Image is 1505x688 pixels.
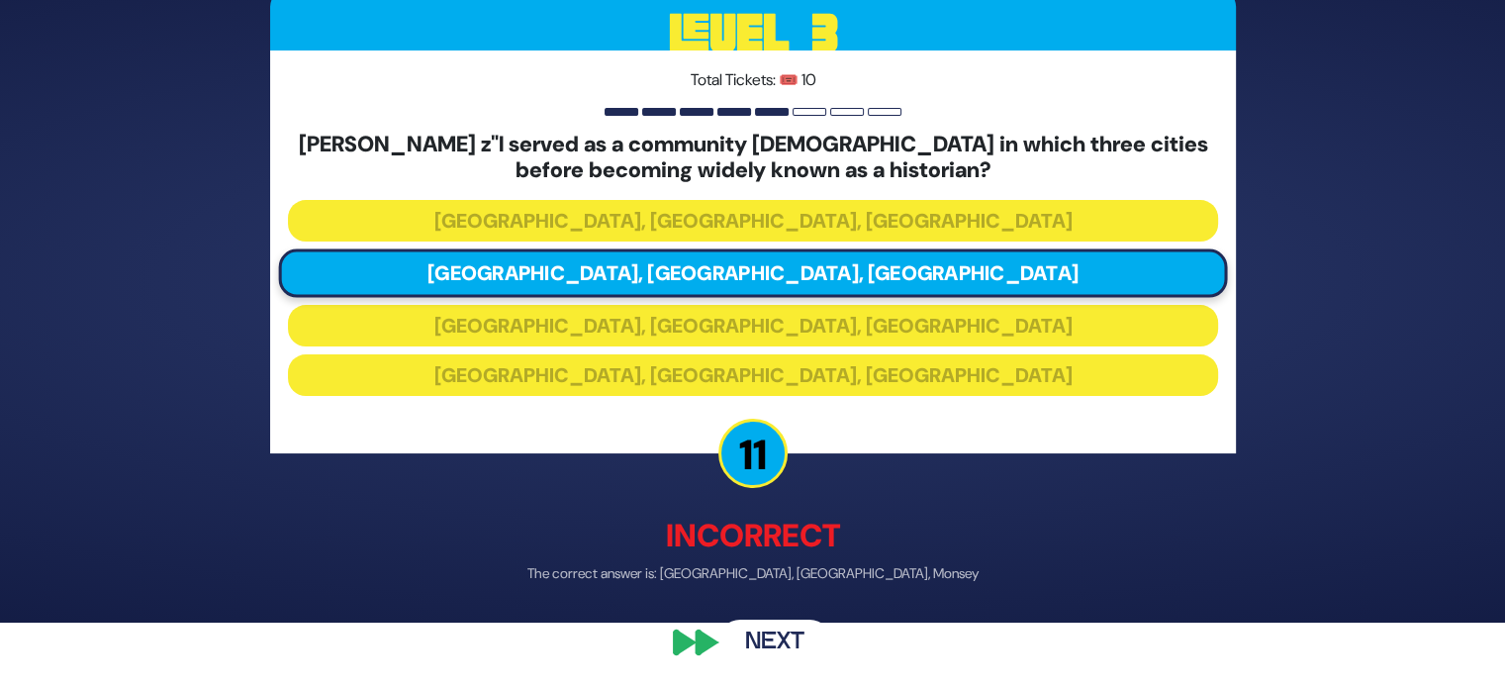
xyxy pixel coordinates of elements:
[288,132,1218,184] h5: [PERSON_NAME] z"l served as a community [DEMOGRAPHIC_DATA] in which three cities before becoming ...
[718,419,788,488] p: 11
[288,305,1218,346] button: [GEOGRAPHIC_DATA], [GEOGRAPHIC_DATA], [GEOGRAPHIC_DATA]
[270,563,1236,584] p: The correct answer is: [GEOGRAPHIC_DATA], [GEOGRAPHIC_DATA], Monsey
[270,512,1236,559] p: Incorrect
[288,354,1218,396] button: [GEOGRAPHIC_DATA], [GEOGRAPHIC_DATA], [GEOGRAPHIC_DATA]
[717,620,832,665] button: Next
[278,248,1227,297] button: [GEOGRAPHIC_DATA], [GEOGRAPHIC_DATA], [GEOGRAPHIC_DATA]
[288,200,1218,242] button: [GEOGRAPHIC_DATA], [GEOGRAPHIC_DATA], [GEOGRAPHIC_DATA]
[288,68,1218,92] p: Total Tickets: 🎟️ 10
